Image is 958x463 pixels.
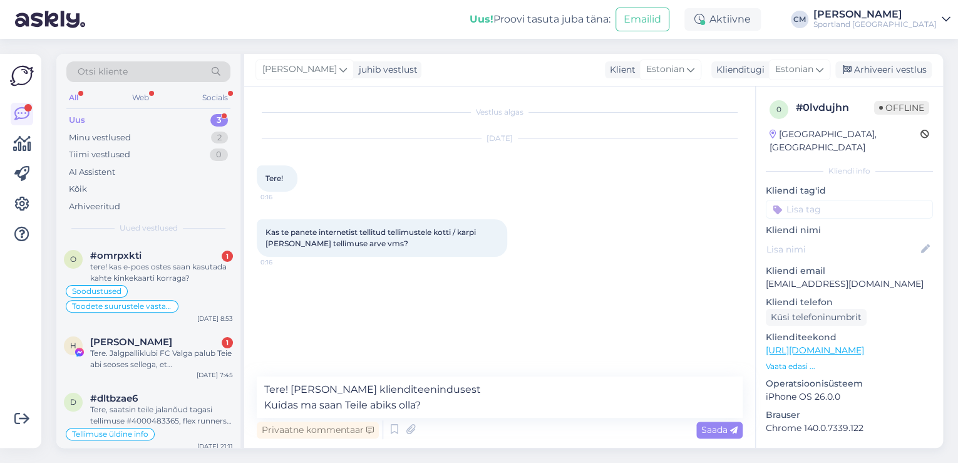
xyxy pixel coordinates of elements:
[766,345,864,356] a: [URL][DOMAIN_NAME]
[796,100,874,115] div: # 0lvdujhn
[766,242,919,256] input: Lisa nimi
[72,303,172,310] span: Toodete suurustele vastavus (suurustetabelid)
[766,309,867,326] div: Küsi telefoninumbrit
[766,377,933,390] p: Operatsioonisüsteem
[120,222,178,234] span: Uued vestlused
[257,422,379,439] div: Privaatne kommentaar
[874,101,929,115] span: Offline
[470,13,493,25] b: Uus!
[813,9,937,19] div: [PERSON_NAME]
[257,377,743,418] textarea: Tere! [PERSON_NAME] klienditeenindusest Kuidas ma saan Teile abiks olla?
[776,105,781,114] span: 0
[90,261,233,284] div: tere! kas e-poes ostes saan kasutada kahte kinkekaarti korraga?
[72,288,121,295] span: Soodustused
[766,296,933,309] p: Kliendi telefon
[70,254,76,264] span: o
[766,264,933,278] p: Kliendi email
[766,408,933,422] p: Brauser
[711,63,765,76] div: Klienditugi
[90,393,138,404] span: #dltbzae6
[210,148,228,161] div: 0
[701,424,738,435] span: Saada
[70,341,76,350] span: H
[90,348,233,370] div: Tere. Jalgpalliklubi FC Valga palub Teie abi seoses sellega, et [PERSON_NAME] suuda toetada kohal...
[257,107,743,118] div: Vestlus algas
[70,397,76,407] span: d
[222,337,233,348] div: 1
[766,165,933,177] div: Kliendi info
[813,19,937,29] div: Sportland [GEOGRAPHIC_DATA]
[90,404,233,427] div: Tere, saatsin teile jalanõud tagasi tellimuse #4000483365, flex runners 3 aga raha pole siiamaani...
[69,114,85,127] div: Uus
[78,65,128,78] span: Otsi kliente
[197,314,233,323] div: [DATE] 8:53
[265,227,478,248] span: Kas te panete internetist tellitud tellimustele kotti / karpi [PERSON_NAME] tellimuse arve vms?
[197,442,233,451] div: [DATE] 21:11
[813,9,950,29] a: [PERSON_NAME]Sportland [GEOGRAPHIC_DATA]
[130,90,152,106] div: Web
[210,114,228,127] div: 3
[257,133,743,144] div: [DATE]
[684,8,761,31] div: Aktiivne
[766,200,933,219] input: Lisa tag
[200,90,230,106] div: Socials
[766,422,933,435] p: Chrome 140.0.7339.122
[90,250,142,261] span: #omrpxkti
[72,430,148,438] span: Tellimuse üldine info
[766,361,933,372] p: Vaata edasi ...
[211,132,228,144] div: 2
[615,8,669,31] button: Emailid
[766,184,933,197] p: Kliendi tag'id
[260,192,307,202] span: 0:16
[766,331,933,344] p: Klienditeekond
[770,128,920,154] div: [GEOGRAPHIC_DATA], [GEOGRAPHIC_DATA]
[766,278,933,291] p: [EMAIL_ADDRESS][DOMAIN_NAME]
[222,251,233,262] div: 1
[69,132,131,144] div: Minu vestlused
[646,63,684,76] span: Estonian
[766,390,933,403] p: iPhone OS 26.0.0
[605,63,636,76] div: Klient
[470,12,610,27] div: Proovi tasuta juba täna:
[90,336,172,348] span: Heiki Trakmann
[69,166,115,179] div: AI Assistent
[262,63,337,76] span: [PERSON_NAME]
[10,64,34,88] img: Askly Logo
[354,63,418,76] div: juhib vestlust
[260,258,307,267] span: 0:16
[265,174,283,183] span: Tere!
[766,224,933,237] p: Kliendi nimi
[835,61,932,78] div: Arhiveeri vestlus
[66,90,81,106] div: All
[69,200,120,213] div: Arhiveeritud
[791,11,808,28] div: CM
[766,447,933,459] div: [PERSON_NAME]
[69,148,130,161] div: Tiimi vestlused
[775,63,813,76] span: Estonian
[197,370,233,380] div: [DATE] 7:45
[69,183,87,195] div: Kõik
